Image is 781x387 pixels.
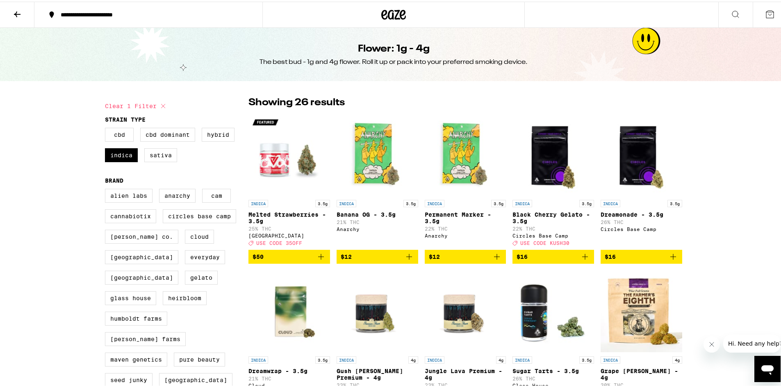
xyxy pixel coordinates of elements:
[248,224,330,230] p: 25% THC
[144,147,177,161] label: Sativa
[5,6,59,12] span: Hi. Need any help?
[425,224,506,230] p: 22% THC
[601,366,682,379] p: Grape [PERSON_NAME] - 4g
[605,252,616,258] span: $16
[248,94,345,108] p: Showing 26 results
[105,371,153,385] label: Seed Junky
[315,198,330,206] p: 3.5g
[601,355,620,362] p: INDICA
[105,147,138,161] label: Indica
[425,112,506,194] img: Anarchy - Permanent Marker - 3.5g
[425,198,444,206] p: INDICA
[248,198,268,206] p: INDICA
[491,198,506,206] p: 3.5g
[512,112,594,194] img: Circles Base Camp - Black Cherry Gelato - 3.5g
[248,112,330,194] img: Ember Valley - Melted Strawberries - 3.5g
[667,198,682,206] p: 3.5g
[105,94,168,115] button: Clear 1 filter
[140,126,195,140] label: CBD Dominant
[105,310,167,324] label: Humboldt Farms
[248,231,330,237] div: [GEOGRAPHIC_DATA]
[723,333,781,351] iframe: Message from company
[105,351,167,365] label: Maven Genetics
[337,366,418,379] p: Gush [PERSON_NAME] Premium - 4g
[425,112,506,248] a: Open page for Permanent Marker - 3.5g from Anarchy
[253,252,264,258] span: $50
[601,198,620,206] p: INDICA
[512,198,532,206] p: INDICA
[337,355,356,362] p: INDICA
[185,249,225,263] label: Everyday
[248,269,330,351] img: Cloud - Dreamwrap - 3.5g
[672,355,682,362] p: 4g
[512,224,594,230] p: 22% THC
[425,366,506,379] p: Jungle Lava Premium - 4g
[105,290,156,303] label: Glass House
[105,187,153,201] label: Alien Labs
[601,225,682,230] div: Circles Base Camp
[105,249,178,263] label: [GEOGRAPHIC_DATA]
[512,381,594,387] div: Glass House
[159,187,196,201] label: Anarchy
[337,210,418,216] p: Banana OG - 3.5g
[496,355,506,362] p: 4g
[337,198,356,206] p: INDICA
[512,269,594,351] img: Glass House - Sugar Tarts - 3.5g
[341,252,352,258] span: $12
[408,355,418,362] p: 4g
[105,115,146,121] legend: Strain Type
[403,198,418,206] p: 3.5g
[105,126,134,140] label: CBD
[425,210,506,223] p: Permanent Marker - 3.5g
[337,112,418,248] a: Open page for Banana OG - 3.5g from Anarchy
[337,381,418,386] p: 33% THC
[512,374,594,380] p: 26% THC
[159,371,232,385] label: [GEOGRAPHIC_DATA]
[601,381,682,386] p: 30% THC
[105,208,156,222] label: Cannabiotix
[248,381,330,387] div: Cloud
[512,231,594,237] div: Circles Base Camp
[425,248,506,262] button: Add to bag
[337,225,418,230] div: Anarchy
[105,228,178,242] label: [PERSON_NAME] Co.
[260,56,528,65] div: The best bud - 1g and 4g flower. Roll it up or pack into your preferred smoking device.
[520,239,569,244] span: USE CODE KUSH30
[425,381,506,386] p: 23% THC
[601,112,682,194] img: Circles Base Camp - Dreamonade - 3.5g
[517,252,528,258] span: $16
[601,112,682,248] a: Open page for Dreamonade - 3.5g from Circles Base Camp
[248,366,330,373] p: Dreamwrap - 3.5g
[512,248,594,262] button: Add to bag
[185,269,218,283] label: Gelato
[105,176,123,182] legend: Brand
[512,210,594,223] p: Black Cherry Gelato - 3.5g
[425,231,506,237] div: Anarchy
[337,112,418,194] img: Anarchy - Banana OG - 3.5g
[248,248,330,262] button: Add to bag
[601,248,682,262] button: Add to bag
[425,355,444,362] p: INDICA
[704,335,720,351] iframe: Close message
[185,228,214,242] label: Cloud
[429,252,440,258] span: $12
[512,112,594,248] a: Open page for Black Cherry Gelato - 3.5g from Circles Base Camp
[248,210,330,223] p: Melted Strawberries - 3.5g
[315,355,330,362] p: 3.5g
[358,41,430,54] h1: Flower: 1g - 4g
[337,218,418,223] p: 21% THC
[512,355,532,362] p: INDICA
[579,198,594,206] p: 3.5g
[174,351,225,365] label: Pure Beauty
[163,208,236,222] label: Circles Base Camp
[601,218,682,223] p: 26% THC
[512,366,594,373] p: Sugar Tarts - 3.5g
[202,126,235,140] label: Hybrid
[754,354,781,380] iframe: Button to launch messaging window
[256,239,302,244] span: USE CODE 35OFF
[163,290,207,303] label: Heirbloom
[105,269,178,283] label: [GEOGRAPHIC_DATA]
[248,374,330,380] p: 21% THC
[105,330,186,344] label: [PERSON_NAME] Farms
[337,248,418,262] button: Add to bag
